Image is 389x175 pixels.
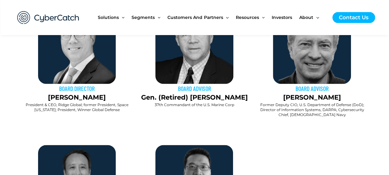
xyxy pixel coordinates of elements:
h2: 37th Commandant of the U.S. Marine Corp [139,102,250,107]
nav: Site Navigation: New Main Menu [98,4,326,30]
h2: President & CEO, Ridge Global; former President, Space [US_STATE]; President, Winner Global Defense [21,102,133,112]
span: Customers and Partners [167,4,223,30]
span: Solutions [98,4,119,30]
h3: BOARD ADVISOR [256,84,368,92]
span: Segments [132,4,155,30]
h3: BOARD ADVISOR [139,84,250,92]
p: Gen. (Retired) [PERSON_NAME] [139,92,250,102]
span: Menu Toggle [119,4,124,30]
p: [PERSON_NAME] [256,92,368,102]
h3: BOARD DIRECTOR [21,84,133,92]
span: About [299,4,313,30]
a: Investors [272,4,299,30]
h2: Former Deputy CIO, U.S. Department of Defense (DoD); Director of Information Systems, DARPA; Cybe... [256,102,368,117]
span: Resources [236,4,259,30]
span: Investors [272,4,292,30]
img: CyberCatch [11,5,85,30]
a: Contact Us [332,12,375,23]
span: Menu Toggle [313,4,319,30]
p: [PERSON_NAME] [21,92,133,102]
span: Menu Toggle [155,4,160,30]
span: Menu Toggle [223,4,228,30]
span: Menu Toggle [259,4,265,30]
